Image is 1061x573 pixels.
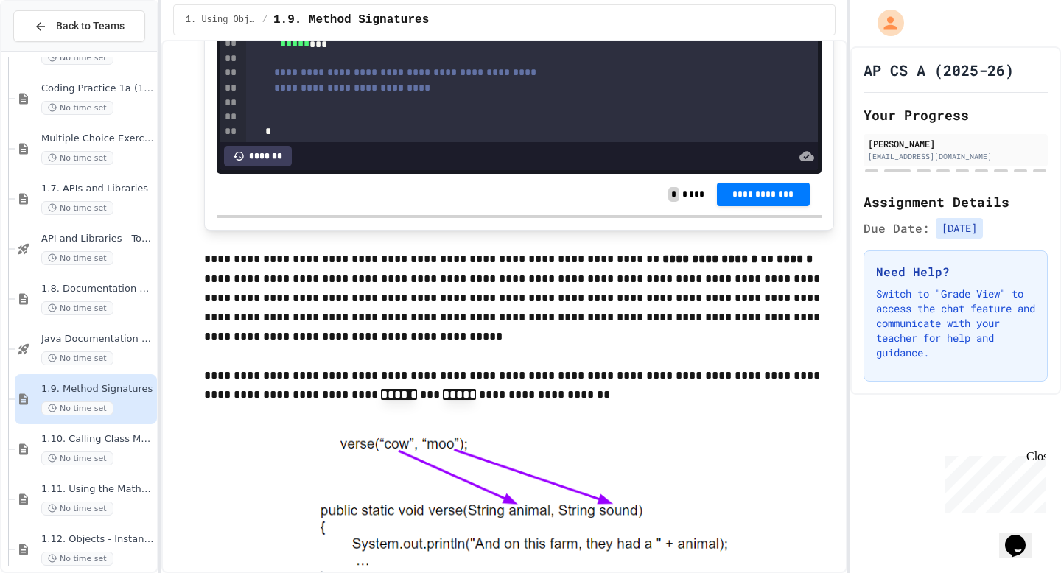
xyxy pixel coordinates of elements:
[868,151,1043,162] div: [EMAIL_ADDRESS][DOMAIN_NAME]
[41,401,113,415] span: No time set
[864,60,1014,80] h1: AP CS A (2025-26)
[56,18,125,34] span: Back to Teams
[41,552,113,566] span: No time set
[864,191,1048,212] h2: Assignment Details
[868,137,1043,150] div: [PERSON_NAME]
[41,451,113,465] span: No time set
[41,183,154,195] span: 1.7. APIs and Libraries
[41,433,154,446] span: 1.10. Calling Class Methods
[41,201,113,215] span: No time set
[41,133,154,145] span: Multiple Choice Exercises for Unit 1a (1.1-1.6)
[862,6,908,40] div: My Account
[41,283,154,295] span: 1.8. Documentation with Comments and Preconditions
[41,351,113,365] span: No time set
[41,333,154,345] span: Java Documentation with Comments - Topic 1.8
[41,151,113,165] span: No time set
[41,383,154,396] span: 1.9. Method Signatures
[864,105,1048,125] h2: Your Progress
[41,82,154,95] span: Coding Practice 1a (1.1-1.6)
[6,6,102,94] div: Chat with us now!Close
[41,233,154,245] span: API and Libraries - Topic 1.7
[864,219,930,237] span: Due Date:
[41,483,154,496] span: 1.11. Using the Math Class
[186,14,256,26] span: 1. Using Objects and Methods
[41,533,154,546] span: 1.12. Objects - Instances of Classes
[273,11,429,29] span: 1.9. Method Signatures
[262,14,267,26] span: /
[13,10,145,42] button: Back to Teams
[41,251,113,265] span: No time set
[41,301,113,315] span: No time set
[41,51,113,65] span: No time set
[939,450,1046,513] iframe: chat widget
[41,502,113,516] span: No time set
[936,218,983,239] span: [DATE]
[876,286,1035,360] p: Switch to "Grade View" to access the chat feature and communicate with your teacher for help and ...
[876,263,1035,281] h3: Need Help?
[999,514,1046,558] iframe: chat widget
[41,101,113,115] span: No time set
